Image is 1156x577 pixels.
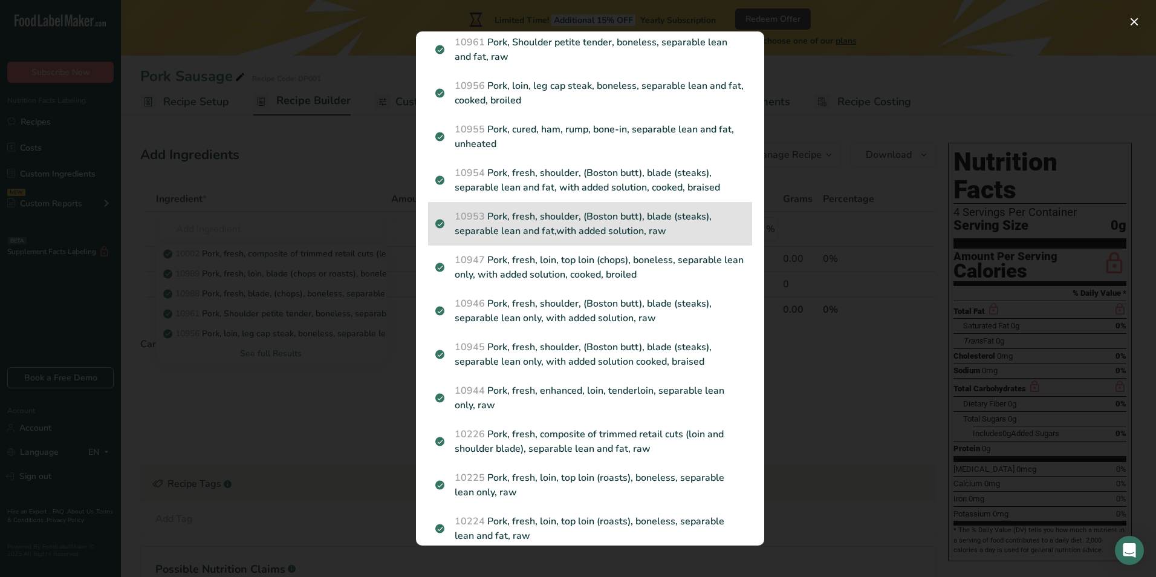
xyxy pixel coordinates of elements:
span: 10944 [455,384,485,397]
span: 10956 [455,79,485,93]
p: Pork, fresh, composite of trimmed retail cuts (loin and shoulder blade), separable lean and fat, raw [435,427,745,456]
p: Pork, Shoulder petite tender, boneless, separable lean and fat, raw [435,35,745,64]
p: Pork, fresh, shoulder, (Boston butt), blade (steaks), separable lean only, with added solution, raw [435,296,745,325]
p: Pork, loin, leg cap steak, boneless, separable lean and fat, cooked, broiled [435,79,745,108]
p: Pork, fresh, shoulder, (Boston butt), blade (steaks), separable lean and fat,with added solution,... [435,209,745,238]
span: 10954 [455,166,485,180]
p: Pork, cured, ham, rump, bone-in, separable lean and fat, unheated [435,122,745,151]
p: Pork, fresh, loin, top loin (roasts), boneless, separable lean only, raw [435,471,745,500]
p: Pork, fresh, loin, top loin (roasts), boneless, separable lean and fat, raw [435,514,745,543]
div: Open Intercom Messenger [1115,536,1144,565]
span: 10946 [455,297,485,310]
span: 10945 [455,341,485,354]
span: 10224 [455,515,485,528]
span: 10225 [455,471,485,484]
span: 10953 [455,210,485,223]
p: Pork, fresh, shoulder, (Boston butt), blade (steaks), separable lean only, with added solution co... [435,340,745,369]
span: 10226 [455,428,485,441]
p: Pork, fresh, loin, top loin (chops), boneless, separable lean only, with added solution, cooked, ... [435,253,745,282]
p: Pork, fresh, shoulder, (Boston butt), blade (steaks), separable lean and fat, with added solution... [435,166,745,195]
p: Pork, fresh, enhanced, loin, tenderloin, separable lean only, raw [435,383,745,412]
span: 10947 [455,253,485,267]
span: 10961 [455,36,485,49]
span: 10955 [455,123,485,136]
